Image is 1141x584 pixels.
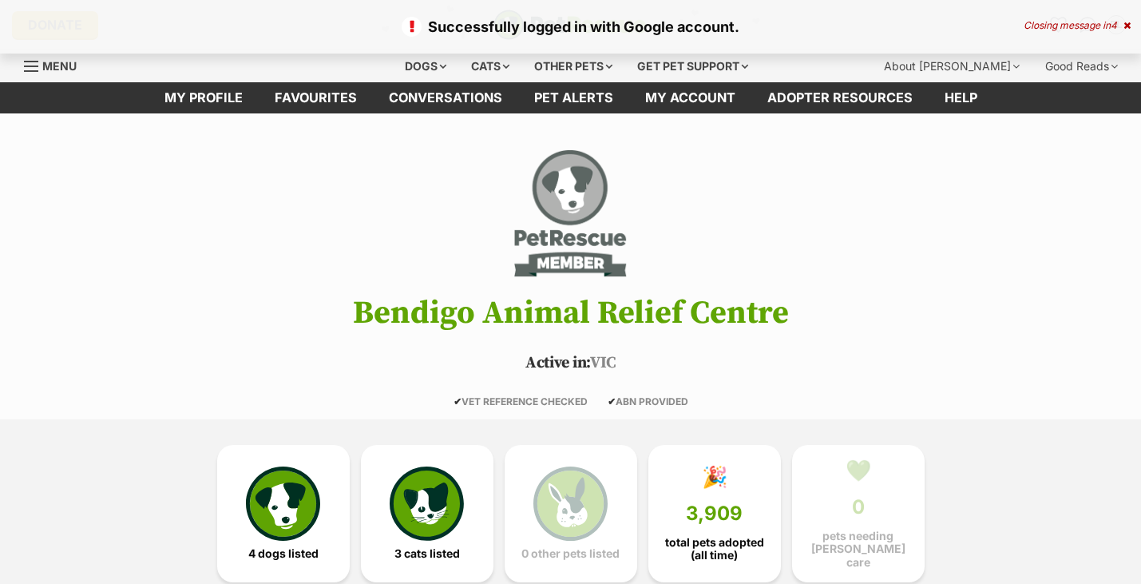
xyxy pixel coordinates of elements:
[42,59,77,73] span: Menu
[608,395,616,407] icon: ✔
[846,459,871,483] div: 💚
[518,82,629,113] a: Pet alerts
[259,82,373,113] a: Favourites
[373,82,518,113] a: conversations
[149,82,259,113] a: My profile
[702,465,727,489] div: 🎉
[361,445,493,582] a: 3 cats listed
[394,50,458,82] div: Dogs
[510,145,631,281] img: Bendigo Animal Relief Centre
[525,353,590,373] span: Active in:
[505,445,637,582] a: 0 other pets listed
[454,395,462,407] icon: ✔
[533,467,607,540] img: bunny-icon-b786713a4a21a2fe6d13e954f4cb29d131f1b31f8a74b52ca2c6d2999bc34bbe.svg
[792,445,925,582] a: 💚 0 pets needing [PERSON_NAME] care
[521,547,620,560] span: 0 other pets listed
[806,530,911,568] span: pets needing [PERSON_NAME] care
[460,50,521,82] div: Cats
[217,445,350,582] a: 4 dogs listed
[662,536,767,562] span: total pets adopted (all time)
[246,467,319,540] img: petrescue-icon-eee76f85a60ef55c4a1927667547b313a7c0e82042636edf73dce9c88f694885.svg
[873,50,1031,82] div: About [PERSON_NAME]
[454,395,588,407] span: VET REFERENCE CHECKED
[390,467,463,540] img: cat-icon-068c71abf8fe30c970a85cd354bc8e23425d12f6e8612795f06af48be43a487a.svg
[648,445,781,582] a: 🎉 3,909 total pets adopted (all time)
[608,395,688,407] span: ABN PROVIDED
[1034,50,1129,82] div: Good Reads
[686,503,743,525] span: 3,909
[852,496,865,518] span: 0
[394,547,460,560] span: 3 cats listed
[751,82,929,113] a: Adopter resources
[929,82,993,113] a: Help
[626,50,759,82] div: Get pet support
[248,547,319,560] span: 4 dogs listed
[24,50,88,79] a: Menu
[629,82,751,113] a: My account
[523,50,624,82] div: Other pets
